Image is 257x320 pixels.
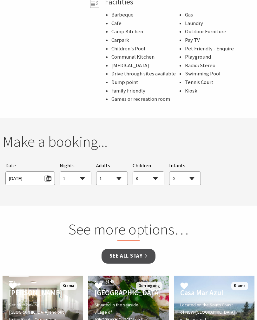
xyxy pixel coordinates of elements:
[95,289,150,298] h4: [GEOGRAPHIC_DATA]
[111,79,179,87] li: Dump point
[111,11,179,20] li: Barbeque
[185,87,252,96] li: Kiosk
[169,163,185,169] span: Infants
[174,276,194,298] button: Click to Favourite Casa Mar Azul
[133,163,151,169] span: Children
[180,289,236,298] h4: Casa Mar Azul
[185,70,252,79] li: Swimming Pool
[9,280,65,298] h4: The [PERSON_NAME]
[9,174,51,182] span: [DATE]
[185,79,252,87] li: Tennis Court
[49,221,208,241] h2: See more options…
[111,28,179,36] li: Camp Kitchen
[3,133,254,151] h2: Make a booking...
[88,276,109,298] button: Click to Favourite Mercure Gerringong Resort
[185,28,252,36] li: Outdoor Furniture
[111,36,179,45] li: Carpark
[111,53,179,62] li: Communal Kitchen
[5,162,55,186] div: Please choose your desired arrival date
[185,62,252,70] li: Radio/Stereo
[185,36,252,45] li: Pay TV
[136,282,162,290] span: Gerringong
[231,282,248,290] span: Kiama
[60,282,77,290] span: Kiama
[111,87,179,96] li: Family Friendly
[185,20,252,28] li: Laundry
[111,45,179,54] li: Children's Pool
[60,162,75,170] span: Nights
[111,95,179,104] li: Games or recreation room
[102,249,155,264] a: See all Stay
[96,163,110,169] span: Adults
[111,20,179,28] li: Cafe
[111,62,179,70] li: [MEDICAL_DATA]
[185,11,252,20] li: Gas
[185,45,252,54] li: Pet Friendly - Enquire
[60,162,91,186] div: Choose a number of nights
[111,70,179,79] li: Drive through sites available
[3,276,23,298] button: Click to Favourite The Sebel Kiama
[185,53,252,62] li: Playground
[5,163,16,169] span: Date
